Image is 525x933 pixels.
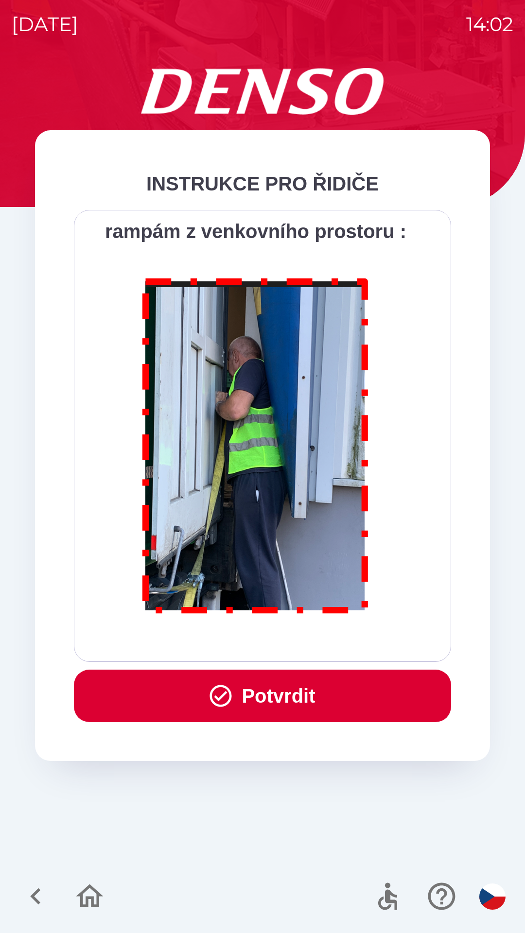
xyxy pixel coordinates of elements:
[131,265,380,622] img: M8MNayrTL6gAAAABJRU5ErkJggg==
[12,10,78,39] p: [DATE]
[466,10,513,39] p: 14:02
[74,169,451,198] div: INSTRUKCE PRO ŘIDIČE
[74,670,451,722] button: Potvrdit
[35,68,490,115] img: Logo
[479,883,506,910] img: cs flag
